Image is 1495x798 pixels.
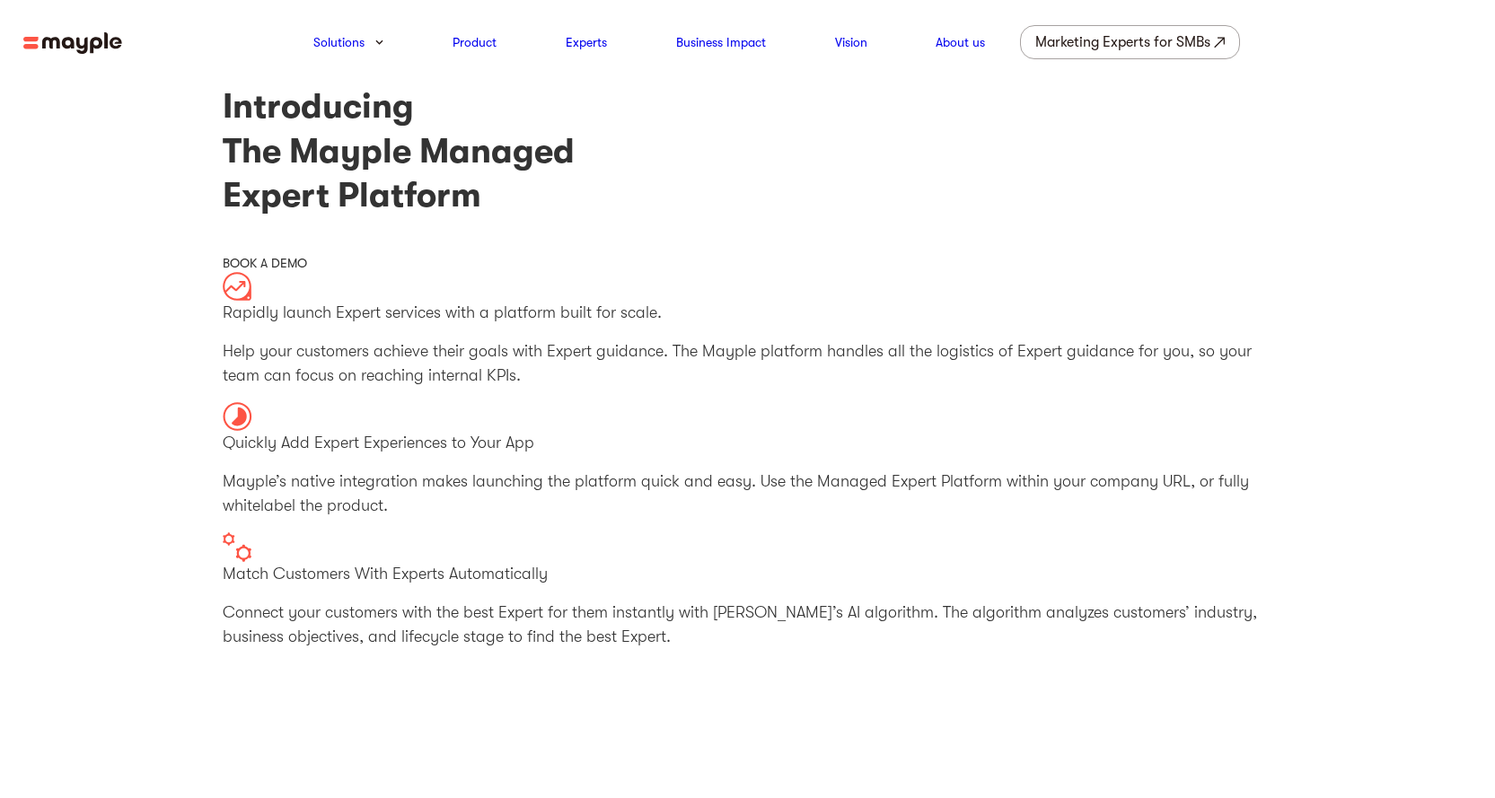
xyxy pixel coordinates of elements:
[375,39,383,45] img: arrow-down
[223,601,1273,649] p: Connect your customers with the best Expert for them instantly with [PERSON_NAME]’s AI algorithm....
[23,32,122,55] img: mayple-logo
[835,31,867,53] a: Vision
[566,31,607,53] a: Experts
[223,562,1273,586] p: Match Customers With Experts Automatically
[223,254,1273,272] div: BOOK A DEMO
[676,31,766,53] a: Business Impact
[1020,25,1240,59] a: Marketing Experts for SMBs
[1035,30,1210,55] div: Marketing Experts for SMBs
[313,31,365,53] a: Solutions
[453,31,497,53] a: Product
[223,469,1273,518] p: Mayple’s native integration makes launching the platform quick and easy. Use the Managed Expert P...
[936,31,985,53] a: About us
[223,431,1273,455] p: Quickly Add Expert Experiences to Your App
[223,84,1273,217] h1: Introducing The Mayple Managed Expert Platform
[223,301,1273,325] p: Rapidly launch Expert services with a platform built for scale.
[223,339,1273,388] p: Help your customers achieve their goals with Expert guidance. The Mayple platform handles all the...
